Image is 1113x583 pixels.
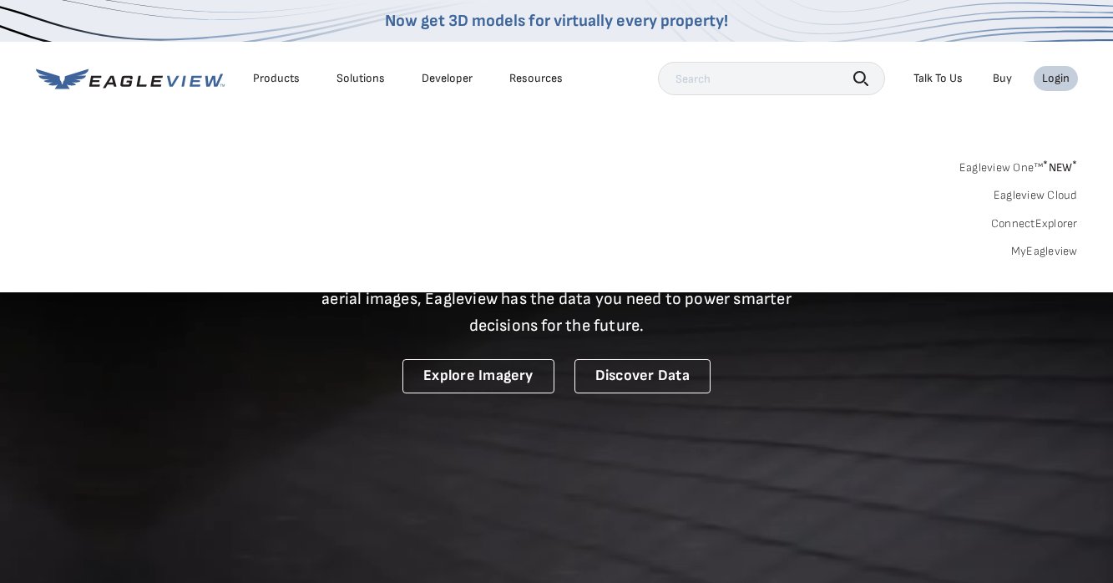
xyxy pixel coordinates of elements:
[422,71,473,86] a: Developer
[301,259,812,339] p: A new era starts here. Built on more than 3.5 billion high-resolution aerial images, Eagleview ha...
[336,71,385,86] div: Solutions
[991,216,1078,231] a: ConnectExplorer
[913,71,963,86] div: Talk To Us
[1011,244,1078,259] a: MyEagleview
[658,62,885,95] input: Search
[402,359,554,393] a: Explore Imagery
[253,71,300,86] div: Products
[994,188,1078,203] a: Eagleview Cloud
[385,11,728,31] a: Now get 3D models for virtually every property!
[959,155,1078,175] a: Eagleview One™*NEW*
[1042,71,1070,86] div: Login
[509,71,563,86] div: Resources
[574,359,711,393] a: Discover Data
[1043,160,1077,175] span: NEW
[993,71,1012,86] a: Buy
